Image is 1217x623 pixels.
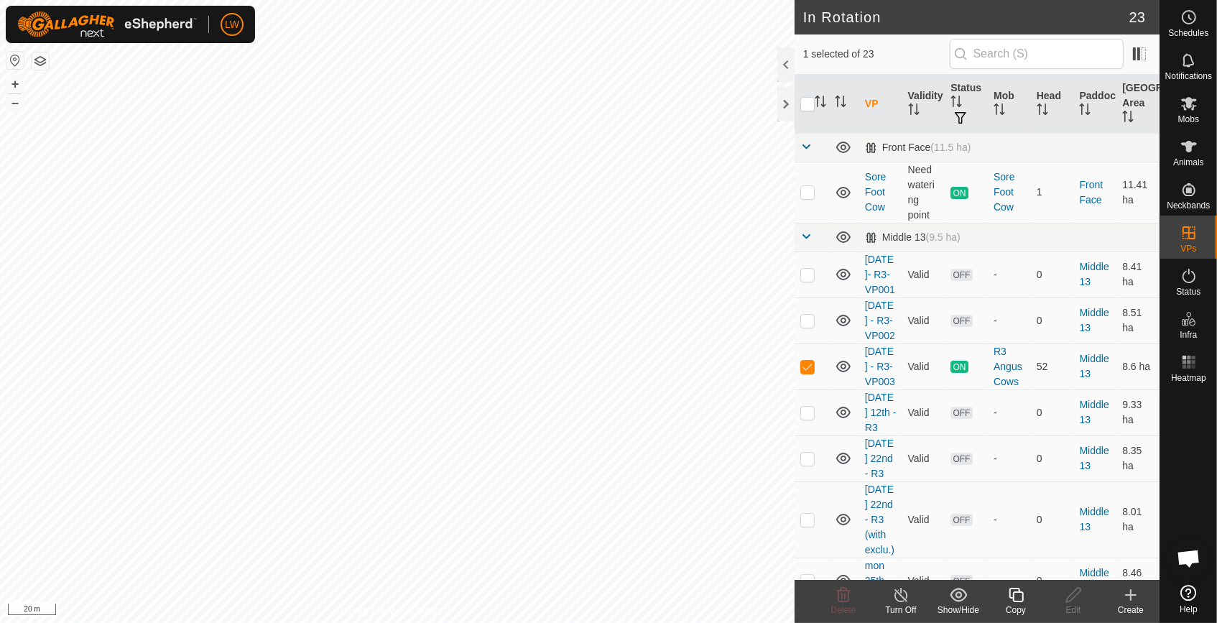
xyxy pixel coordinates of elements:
span: Status [1176,287,1200,296]
span: Neckbands [1167,201,1210,210]
a: Middle 13 [1079,445,1109,471]
td: 0 [1031,389,1074,435]
span: Mobs [1178,115,1199,124]
a: [DATE] 12th - R3 [865,392,897,433]
button: – [6,94,24,111]
td: Valid [902,481,945,558]
td: 0 [1031,481,1074,558]
span: OFF [950,514,972,526]
a: Contact Us [412,604,454,617]
div: - [994,267,1025,282]
a: Help [1160,579,1217,619]
div: - [994,573,1025,589]
div: Front Face [865,142,971,154]
span: OFF [950,269,972,281]
td: 8.35 ha [1116,435,1160,481]
span: Delete [831,605,856,615]
div: Copy [987,604,1045,617]
td: 1 [1031,162,1074,223]
span: (11.5 ha) [931,142,971,153]
th: [GEOGRAPHIC_DATA] Area [1116,75,1160,134]
span: OFF [950,407,972,419]
span: OFF [950,315,972,327]
td: 0 [1031,435,1074,481]
span: Heatmap [1171,374,1206,382]
th: Validity [902,75,945,134]
input: Search (S) [950,39,1124,69]
span: (9.5 ha) [926,231,961,243]
td: 0 [1031,251,1074,297]
td: 11.41 ha [1116,162,1160,223]
div: Show/Hide [930,604,987,617]
th: Status [945,75,988,134]
a: [DATE] 22nd - R3 (with exclu.) [865,484,894,555]
td: 8.6 ha [1116,343,1160,389]
a: Open chat [1167,537,1211,580]
a: Middle 13 [1079,261,1109,287]
td: Valid [902,251,945,297]
p-sorticon: Activate to sort [1079,106,1091,117]
td: 8.01 ha [1116,481,1160,558]
span: VPs [1180,244,1196,253]
div: Sore Foot Cow [994,170,1025,215]
p-sorticon: Activate to sort [835,98,846,109]
span: 23 [1129,6,1145,28]
div: - [994,451,1025,466]
h2: In Rotation [803,9,1129,26]
td: Valid [902,343,945,389]
p-sorticon: Activate to sort [908,106,920,117]
span: 1 selected of 23 [803,47,950,62]
td: 0 [1031,297,1074,343]
a: Middle 13 [1079,353,1109,379]
p-sorticon: Activate to sort [815,98,826,109]
th: Paddock [1073,75,1116,134]
p-sorticon: Activate to sort [1122,113,1134,124]
span: ON [950,361,968,373]
a: Middle 13 [1079,506,1109,532]
div: Turn Off [872,604,930,617]
a: [DATE] - R3-VP002 [865,300,895,341]
span: OFF [950,575,972,587]
a: Privacy Policy [341,604,394,617]
td: 8.51 ha [1116,297,1160,343]
td: Need watering point [902,162,945,223]
a: [DATE]- R3-VP001 [865,254,895,295]
span: Help [1180,605,1198,614]
div: - [994,313,1025,328]
p-sorticon: Activate to sort [950,98,962,109]
span: Notifications [1165,72,1212,80]
p-sorticon: Activate to sort [1037,106,1048,117]
th: VP [859,75,902,134]
td: 9.33 ha [1116,389,1160,435]
p-sorticon: Activate to sort [994,106,1005,117]
span: LW [225,17,239,32]
div: Edit [1045,604,1102,617]
img: Gallagher Logo [17,11,197,37]
a: Middle 13 [1079,567,1109,594]
div: - [994,512,1025,527]
a: Middle 13 [1079,399,1109,425]
span: ON [950,187,968,199]
td: Valid [902,297,945,343]
a: [DATE] - R3-VP003 [865,346,895,387]
th: Mob [988,75,1031,134]
td: Valid [902,389,945,435]
button: Map Layers [32,52,49,70]
td: Valid [902,558,945,604]
div: Middle 13 [865,231,961,244]
a: mon 25th - R3 [865,560,891,601]
div: Create [1102,604,1160,617]
a: Front Face [1079,179,1103,206]
button: Reset Map [6,52,24,69]
td: 8.46 ha [1116,558,1160,604]
td: 52 [1031,343,1074,389]
span: Infra [1180,331,1197,339]
div: R3 Angus Cows [994,344,1025,389]
span: Schedules [1168,29,1208,37]
th: Head [1031,75,1074,134]
span: Animals [1173,158,1204,167]
a: Middle 13 [1079,307,1109,333]
a: [DATE] 22nd - R3 [865,438,894,479]
td: 0 [1031,558,1074,604]
a: Sore Foot Cow [865,171,887,213]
